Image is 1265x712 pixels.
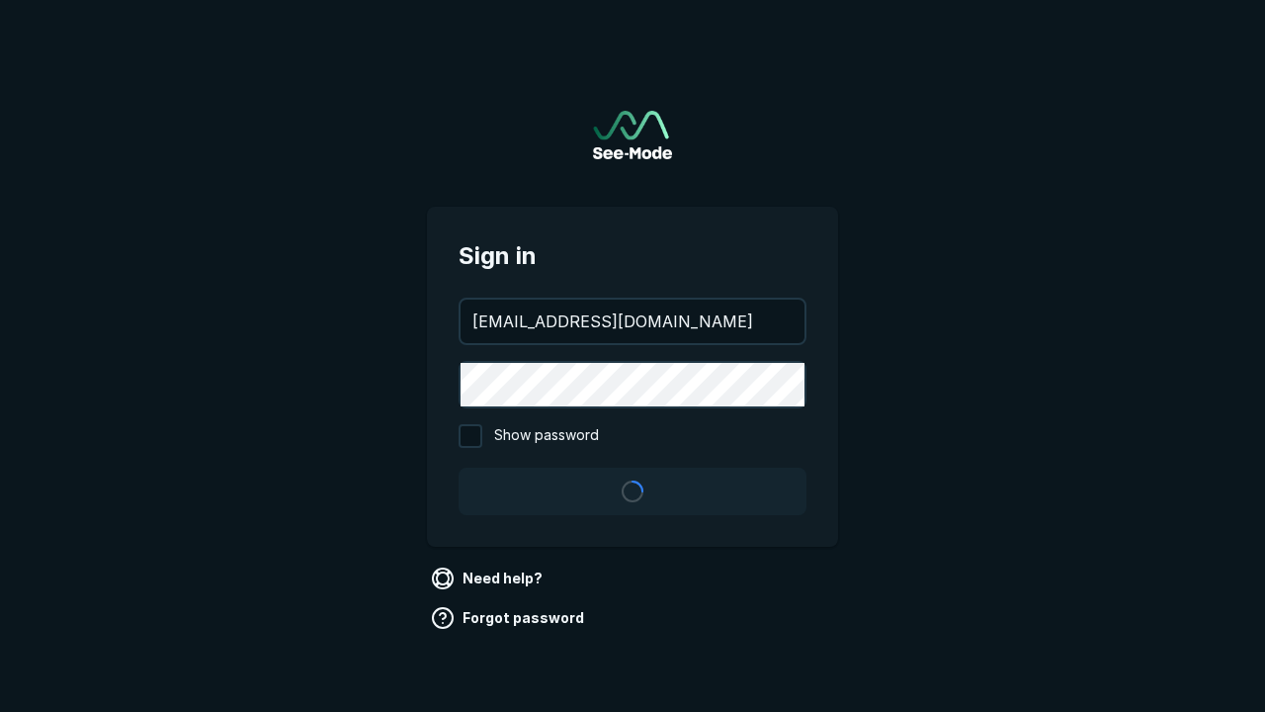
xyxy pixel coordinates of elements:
img: See-Mode Logo [593,111,672,159]
span: Show password [494,424,599,448]
a: Go to sign in [593,111,672,159]
a: Need help? [427,563,550,594]
span: Sign in [459,238,806,274]
a: Forgot password [427,602,592,634]
input: your@email.com [461,300,804,343]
